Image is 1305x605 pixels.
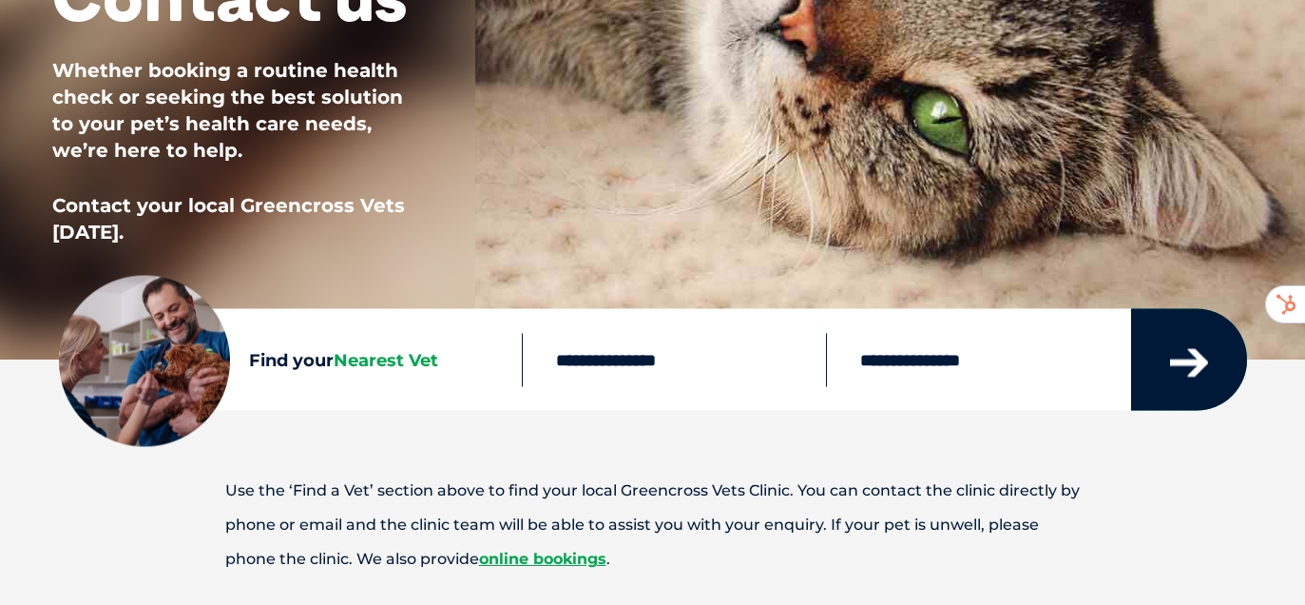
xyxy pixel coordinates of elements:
p: Contact your local Greencross Vets [DATE]. [52,192,423,245]
span: Nearest Vet [334,349,438,370]
p: Whether booking a routine health check or seeking the best solution to your pet’s health care nee... [52,57,423,164]
p: Use the ‘Find a Vet’ section above to find your local Greencross Vets Clinic. You can contact the... [159,474,1147,576]
a: online bookings [479,550,606,568]
h4: Find your [249,351,523,368]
